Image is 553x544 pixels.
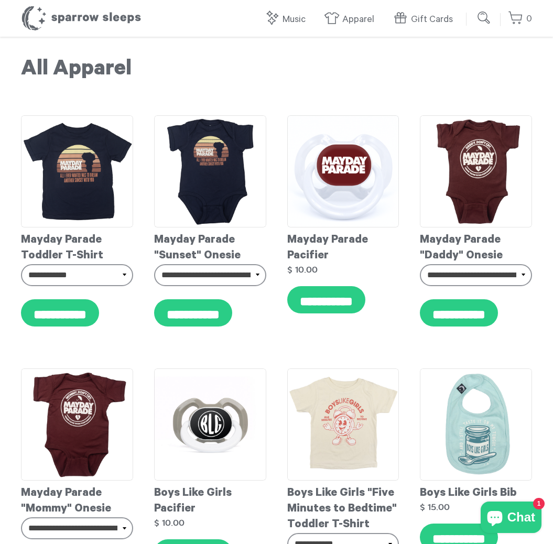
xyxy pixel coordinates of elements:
strong: $ 10.00 [154,518,185,527]
h1: All Apparel [21,58,532,84]
div: Mayday Parade "Daddy" Onesie [420,227,532,264]
strong: $ 10.00 [287,265,318,274]
img: BoysLikeGirls-Bib_grande.jpg [420,368,532,481]
div: Boys Like Girls Pacifier [154,481,266,517]
div: Mayday Parade Pacifier [287,227,399,264]
a: Apparel [324,8,379,31]
div: Mayday Parade "Sunset" Onesie [154,227,266,264]
div: Mayday Parade Toddler T-Shirt [21,227,133,264]
h1: Sparrow Sleeps [21,5,142,31]
input: Submit [474,7,495,28]
img: MaydayParade-SunsetToddlerT-shirt_grande.png [21,115,133,227]
img: MaydayParade-SunsetOnesie_grande.png [154,115,266,227]
img: Mayday_Parade_-_Daddy_Onesie_grande.png [420,115,532,227]
inbox-online-store-chat: Shopify online store chat [478,502,545,536]
div: Mayday Parade "Mommy" Onesie [21,481,133,517]
img: BoysLikeGirls-Clock-ToddlerT-shirt_grande.jpg [287,368,399,481]
img: Mayday_Parade_-_Mommy_Onesie_grande.png [21,368,133,481]
img: BoysLikegirls-Pacifier_grande.jpg [154,368,266,481]
img: MaydayParadePacifierMockup_grande.png [287,115,399,227]
div: Boys Like Girls "Five Minutes to Bedtime" Toddler T-Shirt [287,481,399,533]
a: Music [264,8,311,31]
a: Gift Cards [393,8,458,31]
div: Boys Like Girls Bib [420,481,532,502]
strong: $ 15.00 [420,503,450,512]
a: 0 [508,8,532,30]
